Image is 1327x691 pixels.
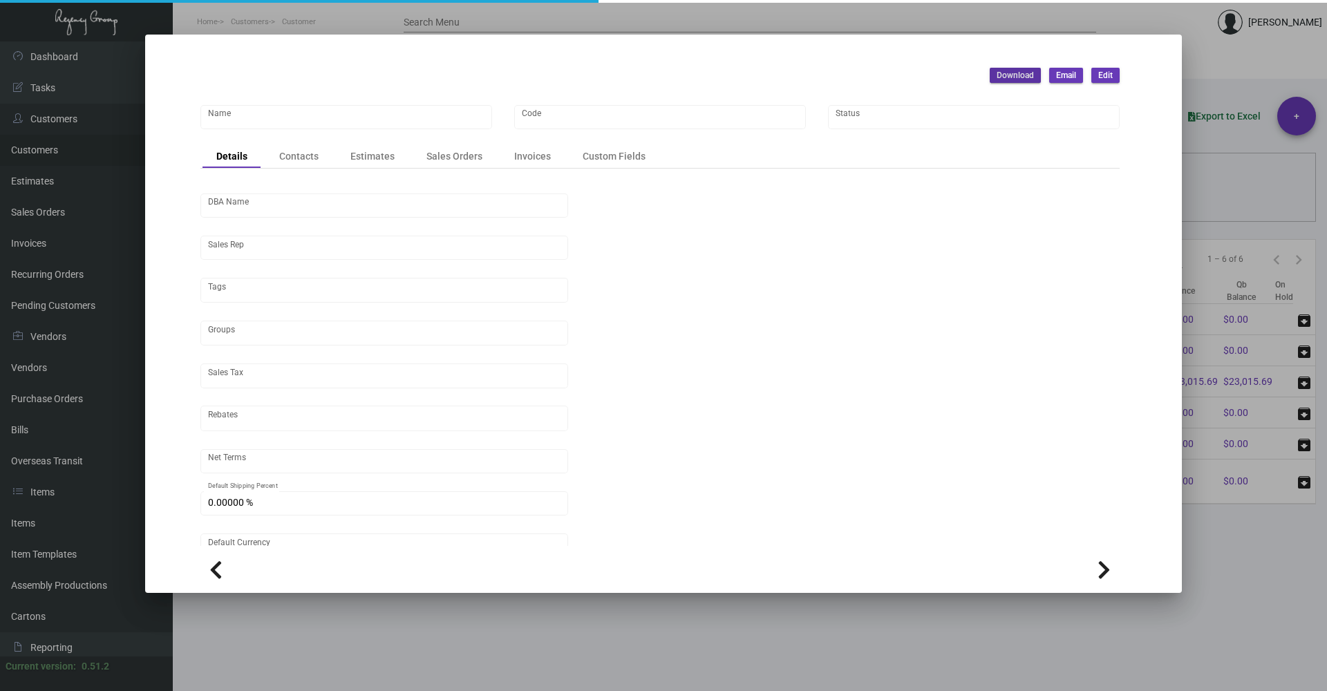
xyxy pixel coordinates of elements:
div: 0.51.2 [82,659,109,674]
div: Sales Orders [426,149,482,164]
div: Contacts [279,149,319,164]
div: Invoices [514,149,551,164]
div: Custom Fields [583,149,646,164]
div: Estimates [350,149,395,164]
div: Details [216,149,247,164]
span: Edit [1098,70,1113,82]
button: Download [990,68,1041,83]
div: Current version: [6,659,76,674]
span: Download [997,70,1034,82]
button: Edit [1091,68,1120,83]
button: Email [1049,68,1083,83]
span: Email [1056,70,1076,82]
